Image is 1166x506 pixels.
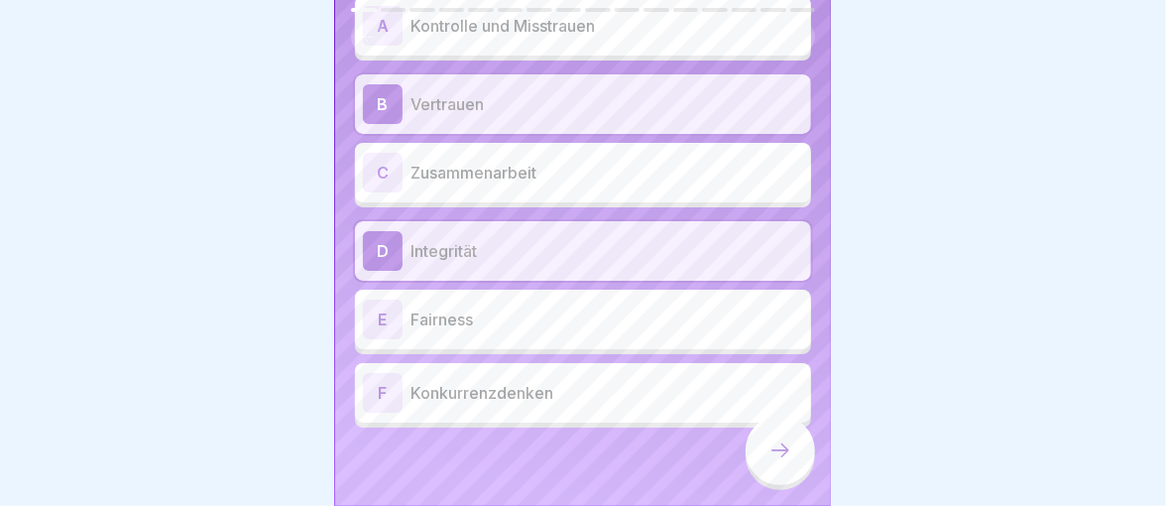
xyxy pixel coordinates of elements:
div: D [363,231,403,271]
div: A [363,6,403,46]
div: E [363,300,403,339]
div: B [363,84,403,124]
p: Integrität [410,239,803,263]
div: C [363,153,403,192]
p: Konkurrenzdenken [410,381,803,405]
p: Fairness [410,308,803,331]
p: Zusammenarbeit [410,161,803,185]
p: Vertrauen [410,92,803,116]
div: F [363,373,403,413]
